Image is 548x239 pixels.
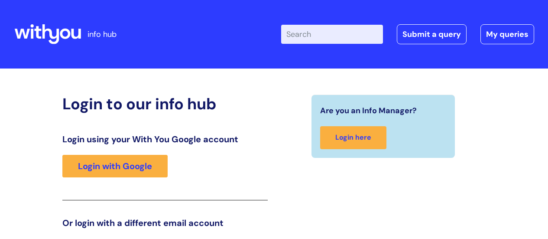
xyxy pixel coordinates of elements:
[62,134,268,144] h3: Login using your With You Google account
[281,25,383,44] input: Search
[88,27,117,41] p: info hub
[397,24,467,44] a: Submit a query
[62,95,268,113] h2: Login to our info hub
[62,155,168,177] a: Login with Google
[320,104,417,118] span: Are you an Info Manager?
[480,24,534,44] a: My queries
[320,126,386,149] a: Login here
[62,218,268,228] h3: Or login with a different email account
